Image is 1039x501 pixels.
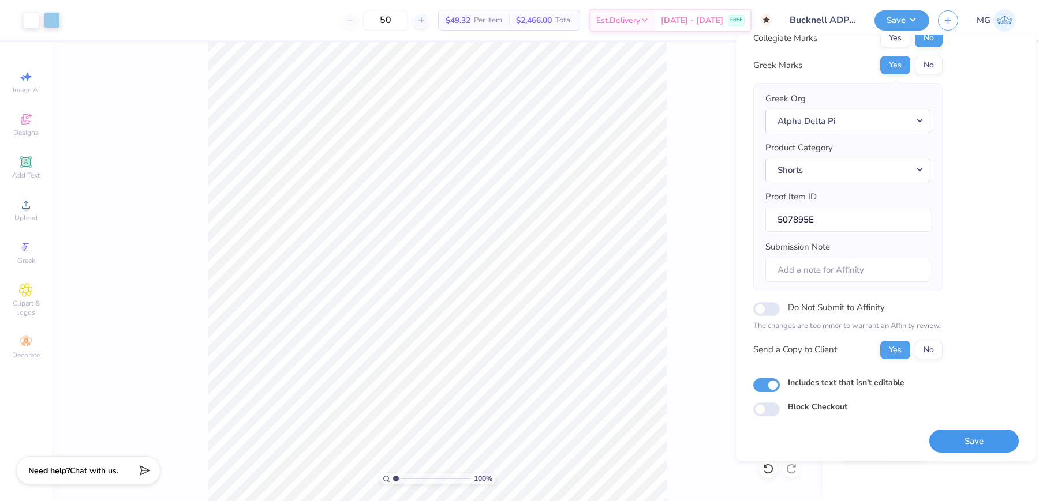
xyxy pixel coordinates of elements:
[474,473,492,484] span: 100 %
[765,158,930,182] button: Shorts
[765,240,830,254] label: Submission Note
[446,14,470,27] span: $49.32
[915,340,943,359] button: No
[765,257,930,282] input: Add a note for Affinity
[363,10,408,31] input: – –
[781,9,866,32] input: Untitled Design
[17,256,35,265] span: Greek
[993,9,1016,32] img: Mary Grace
[12,351,40,360] span: Decorate
[874,10,929,31] button: Save
[753,321,943,332] p: The changes are too minor to warrant an Affinity review.
[977,14,991,27] span: MG
[765,190,817,204] label: Proof Item ID
[753,343,837,356] div: Send a Copy to Client
[929,429,1019,453] button: Save
[788,400,847,412] label: Block Checkout
[6,299,46,317] span: Clipart & logos
[765,109,930,133] button: Alpha Delta Pi
[765,92,806,106] label: Greek Org
[13,85,40,95] span: Image AI
[14,213,38,223] span: Upload
[555,14,573,27] span: Total
[730,16,742,24] span: FREE
[880,340,910,359] button: Yes
[915,29,943,47] button: No
[753,58,802,71] div: Greek Marks
[880,29,910,47] button: Yes
[915,56,943,74] button: No
[765,141,833,155] label: Product Category
[661,14,723,27] span: [DATE] - [DATE]
[977,9,1016,32] a: MG
[788,376,905,388] label: Includes text that isn't editable
[516,14,552,27] span: $2,466.00
[474,14,502,27] span: Per Item
[70,465,118,476] span: Chat with us.
[753,31,817,44] div: Collegiate Marks
[788,300,885,315] label: Do Not Submit to Affinity
[28,465,70,476] strong: Need help?
[596,14,640,27] span: Est. Delivery
[13,128,39,137] span: Designs
[12,171,40,180] span: Add Text
[880,56,910,74] button: Yes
